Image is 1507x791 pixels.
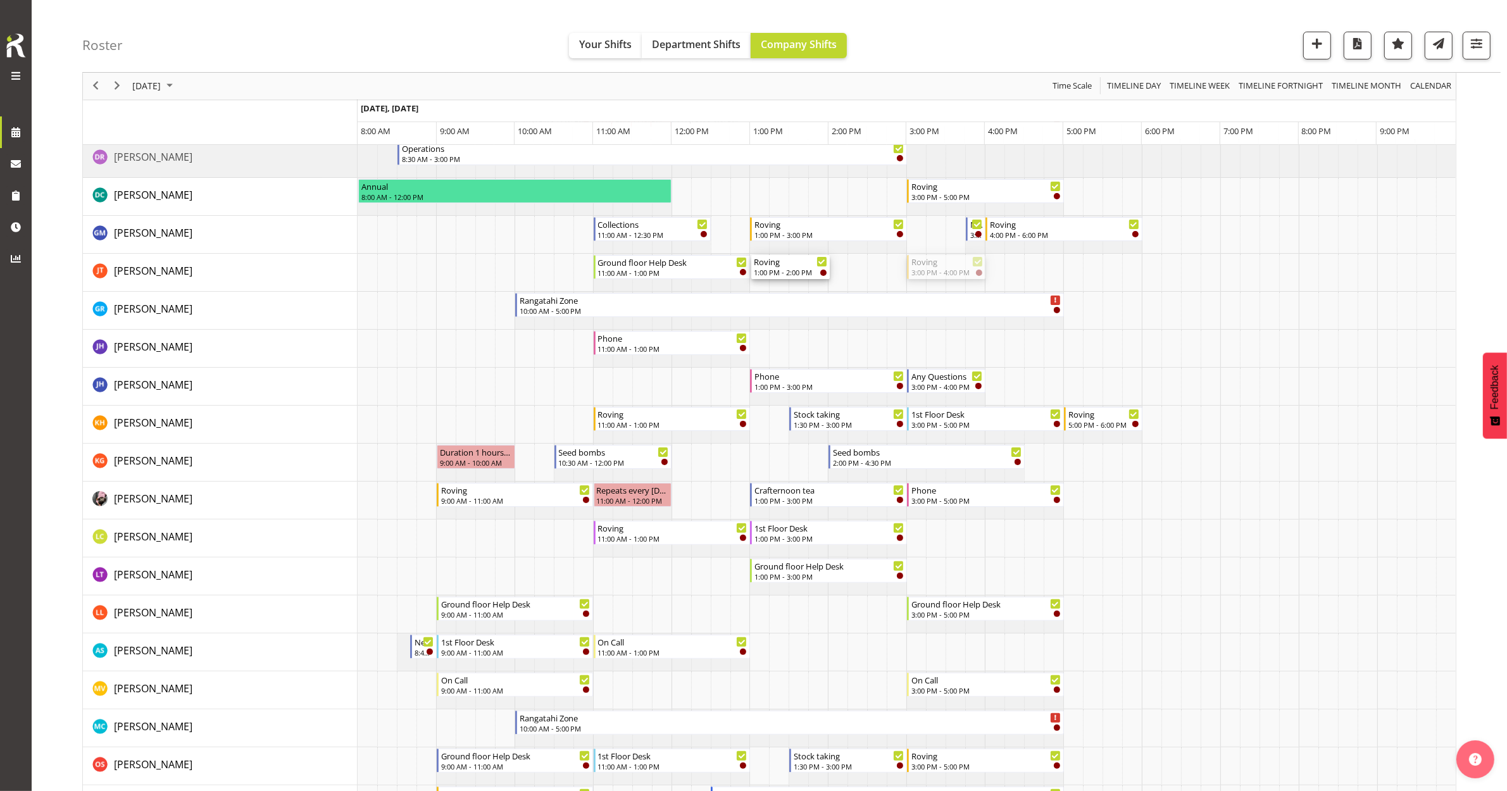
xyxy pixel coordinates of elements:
span: [PERSON_NAME] [114,719,192,733]
div: Glen Tomlinson"s event - Roving Begin From Thursday, September 25, 2025 at 3:00:00 PM GMT+12:00 E... [751,255,830,279]
td: Jillian Hunter resource [83,368,358,406]
span: Feedback [1489,365,1501,409]
td: Michelle Cunningham resource [83,709,358,747]
button: Company Shifts [751,33,847,58]
a: [PERSON_NAME] [114,301,192,316]
div: next period [106,73,128,99]
span: 9:00 AM [440,125,470,137]
span: 11:00 AM [596,125,630,137]
button: Highlight an important date within the roster. [1384,32,1412,59]
div: Roving [754,255,827,268]
span: [PERSON_NAME] [114,568,192,582]
h4: Roster [82,38,123,53]
span: Timeline Month [1330,78,1403,94]
span: Department Shifts [652,37,741,51]
span: [PERSON_NAME] [114,340,192,354]
span: 5:00 PM [1066,125,1096,137]
a: [PERSON_NAME] [114,225,192,240]
span: Time Scale [1051,78,1093,94]
button: Filter Shifts [1463,32,1491,59]
td: Katie Greene resource [83,444,358,482]
span: [PERSON_NAME] [114,302,192,316]
td: Lynette Lockett resource [83,595,358,633]
span: [PERSON_NAME] [114,530,192,544]
td: Kaela Harley resource [83,406,358,444]
a: [PERSON_NAME] [114,453,192,468]
span: [DATE], [DATE] [361,103,418,114]
span: [PERSON_NAME] [114,378,192,392]
button: Timeline Month [1330,78,1404,94]
span: 3:00 PM [910,125,939,137]
a: [PERSON_NAME] [114,187,192,202]
a: [PERSON_NAME] [114,149,192,165]
button: Timeline Day [1105,78,1163,94]
span: Company Shifts [761,37,837,51]
button: September 2025 [130,78,178,94]
button: Download a PDF of the roster for the current day [1344,32,1372,59]
span: [PERSON_NAME] [114,682,192,695]
button: Timeline Week [1168,78,1232,94]
button: Time Scale [1051,78,1094,94]
a: [PERSON_NAME] [114,377,192,392]
span: calendar [1409,78,1453,94]
img: help-xxl-2.png [1469,753,1482,766]
a: [PERSON_NAME] [114,605,192,620]
button: Feedback - Show survey [1483,352,1507,439]
span: 7:00 PM [1223,125,1253,137]
span: [PERSON_NAME] [114,644,192,657]
button: Next [109,78,126,94]
td: Glen Tomlinson resource [83,254,358,292]
span: 10:00 AM [518,125,552,137]
button: Send a list of all shifts for the selected filtered period to all rostered employees. [1425,32,1453,59]
td: Grace Roscoe-Squires resource [83,292,358,330]
td: Gabriel McKay Smith resource [83,216,358,254]
span: Timeline Day [1106,78,1162,94]
a: [PERSON_NAME] [114,263,192,278]
span: [PERSON_NAME] [114,226,192,240]
button: Your Shifts [569,33,642,58]
span: 6:00 PM [1145,125,1175,137]
span: [PERSON_NAME] [114,492,192,506]
td: Marion van Voornveld resource [83,671,358,709]
span: Your Shifts [579,37,632,51]
span: 2:00 PM [832,125,861,137]
td: Mandy Stenton resource [83,633,358,671]
a: [PERSON_NAME] [114,567,192,582]
td: Lyndsay Tautari resource [83,557,358,595]
span: [DATE] [131,78,162,94]
span: [PERSON_NAME] [114,416,192,430]
a: [PERSON_NAME] [114,415,192,430]
span: 4:00 PM [988,125,1018,137]
span: 1:00 PM [753,125,783,137]
button: Add a new shift [1303,32,1331,59]
td: Debra Robinson resource [83,140,358,178]
button: Month [1408,78,1454,94]
button: Department Shifts [642,33,751,58]
span: [PERSON_NAME] [114,454,192,468]
span: [PERSON_NAME] [114,757,192,771]
td: Keyu Chen resource [83,482,358,520]
a: [PERSON_NAME] [114,339,192,354]
span: [PERSON_NAME] [114,150,192,164]
span: 12:00 PM [675,125,709,137]
td: Linda Cooper resource [83,520,358,557]
a: [PERSON_NAME] [114,529,192,544]
button: Fortnight [1237,78,1325,94]
a: [PERSON_NAME] [114,491,192,506]
span: 9:00 PM [1380,125,1410,137]
span: [PERSON_NAME] [114,264,192,278]
td: Donald Cunningham resource [83,178,358,216]
div: previous period [85,73,106,99]
td: Olivia Stanley resource [83,747,358,785]
a: [PERSON_NAME] [114,681,192,696]
a: [PERSON_NAME] [114,719,192,734]
div: 1:00 PM - 2:00 PM [754,267,827,277]
span: [PERSON_NAME] [114,188,192,202]
a: [PERSON_NAME] [114,757,192,772]
span: [PERSON_NAME] [114,606,192,620]
span: 8:00 AM [361,125,391,137]
div: September 25, 2025 [128,73,180,99]
span: 8:00 PM [1302,125,1332,137]
img: Rosterit icon logo [3,32,28,59]
span: Timeline Fortnight [1237,78,1324,94]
